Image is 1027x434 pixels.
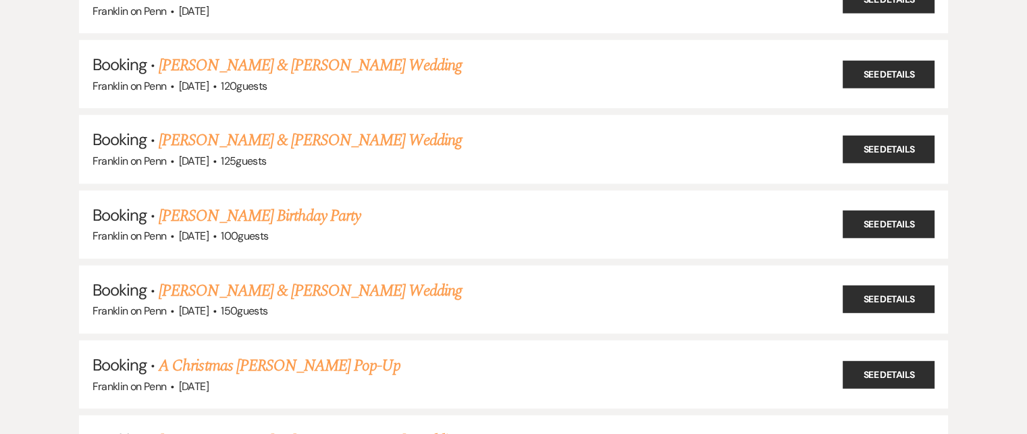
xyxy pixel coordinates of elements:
a: See Details [843,60,934,88]
span: 100 guests [221,229,268,243]
span: Booking [93,205,147,225]
span: Franklin on Penn [93,379,167,394]
span: [DATE] [179,79,209,93]
a: [PERSON_NAME] & [PERSON_NAME] Wedding [159,53,461,78]
span: Franklin on Penn [93,229,167,243]
span: Franklin on Penn [93,304,167,318]
span: 150 guests [221,304,267,318]
a: See Details [843,211,934,238]
a: See Details [843,286,934,313]
a: [PERSON_NAME] & [PERSON_NAME] Wedding [159,279,461,303]
span: Booking [93,279,147,300]
span: Franklin on Penn [93,79,167,93]
span: [DATE] [179,379,209,394]
span: [DATE] [179,304,209,318]
span: Booking [93,354,147,375]
span: Franklin on Penn [93,154,167,168]
a: See Details [843,136,934,163]
a: See Details [843,360,934,388]
a: [PERSON_NAME] & [PERSON_NAME] Wedding [159,128,461,153]
a: [PERSON_NAME] Birthday Party [159,204,361,228]
span: Booking [93,54,147,75]
span: [DATE] [179,4,209,18]
a: A Christmas [PERSON_NAME] Pop-Up [159,354,400,378]
span: [DATE] [179,229,209,243]
span: 120 guests [221,79,267,93]
span: Franklin on Penn [93,4,167,18]
span: Booking [93,129,147,150]
span: [DATE] [179,154,209,168]
span: 125 guests [221,154,266,168]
